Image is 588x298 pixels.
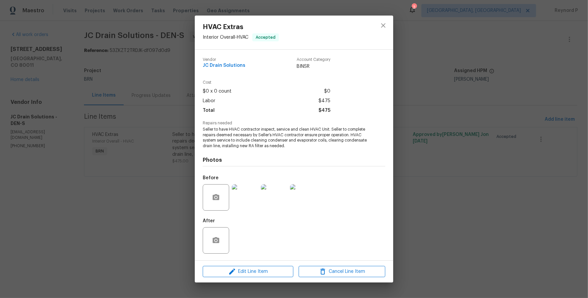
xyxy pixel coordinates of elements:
[203,63,245,68] span: JC Drain Solutions
[203,266,293,277] button: Edit Line Item
[297,63,330,70] span: BINSR
[203,58,245,62] span: Vendor
[253,34,278,41] span: Accepted
[203,96,215,106] span: Labor
[203,35,248,39] span: Interior Overall - HVAC
[301,268,383,276] span: Cancel Line Item
[203,157,385,163] h4: Photos
[203,80,330,85] span: Cost
[203,127,367,149] span: Seller to have HVAC contractor inspect, service and clean HVAC Unit. Seller to complete repairs d...
[203,176,219,180] h5: Before
[203,106,215,115] span: Total
[375,18,391,33] button: close
[299,266,385,277] button: Cancel Line Item
[412,4,416,11] div: 2
[203,87,231,96] span: $0 x 0 count
[297,58,330,62] span: Account Category
[203,23,279,31] span: HVAC Extras
[203,121,385,125] span: Repairs needed
[203,219,215,223] h5: After
[324,87,330,96] span: $0
[205,268,291,276] span: Edit Line Item
[318,96,330,106] span: $475
[318,106,330,115] span: $475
